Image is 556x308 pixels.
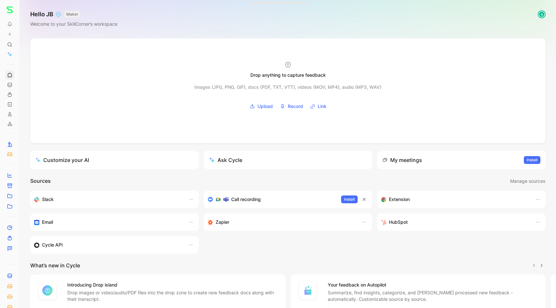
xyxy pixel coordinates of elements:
[510,177,545,185] span: Manage sources
[382,156,422,164] div: My meetings
[30,261,80,269] h2: What’s new in Cycle
[67,281,278,289] h4: Introducing Drop island
[204,151,372,169] button: Ask Cycle
[30,151,199,169] a: Customize your AI
[341,195,358,203] button: Install
[5,5,14,14] button: SkillCorner
[538,11,545,18] div: A
[67,289,278,302] p: Drop images or video/audio/PDF files into the drop zone to create new feedback docs along with th...
[208,218,355,226] div: Capture feedback from thousands of sources with Zapier (survey results, recordings, sheets, etc).
[527,157,537,163] span: Install
[42,195,54,203] h3: Slack
[34,195,182,203] div: Sync your customers, send feedback and get updates in Slack
[42,218,53,226] h3: Email
[344,196,355,203] span: Install
[231,195,261,203] h3: Call recording
[216,218,229,226] h3: Zapier
[288,102,303,110] span: Record
[30,10,117,18] h1: Hello JB ❄️
[524,156,540,164] button: Install
[328,289,538,302] p: Summarize, find insights, categorize, and [PERSON_NAME] processed new feedback - automatically. C...
[318,102,326,110] span: Link
[42,241,63,249] h3: Cycle API
[64,11,80,18] button: MAKER
[510,177,546,185] button: Manage sources
[328,281,538,289] h4: Your feedback on Autopilot
[30,20,117,28] div: Welcome to your SkillCorner’s workspace
[35,156,89,164] div: Customize your AI
[209,156,242,164] div: Ask Cycle
[7,7,13,13] img: SkillCorner
[34,218,182,226] div: Forward emails to your feedback inbox
[34,241,182,249] div: Sync customers & send feedback from custom sources. Get inspired by our favorite use case
[30,177,51,185] h2: Sources
[389,218,408,226] h3: HubSpot
[208,195,336,203] div: Record & transcribe meetings from Zoom, Meet & Teams.
[381,195,529,203] div: Capture feedback from anywhere on the web
[308,101,329,111] button: Link
[258,102,273,110] span: Upload
[247,101,275,111] button: Upload
[250,71,326,79] div: Drop anything to capture feedback
[389,195,410,203] h3: Extension
[278,101,305,111] button: Record
[194,83,381,91] div: Images (JPG, PNG, GIF), docs (PDF, TXT, VTT), videos (MOV, MP4), audio (MP3, WAV)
